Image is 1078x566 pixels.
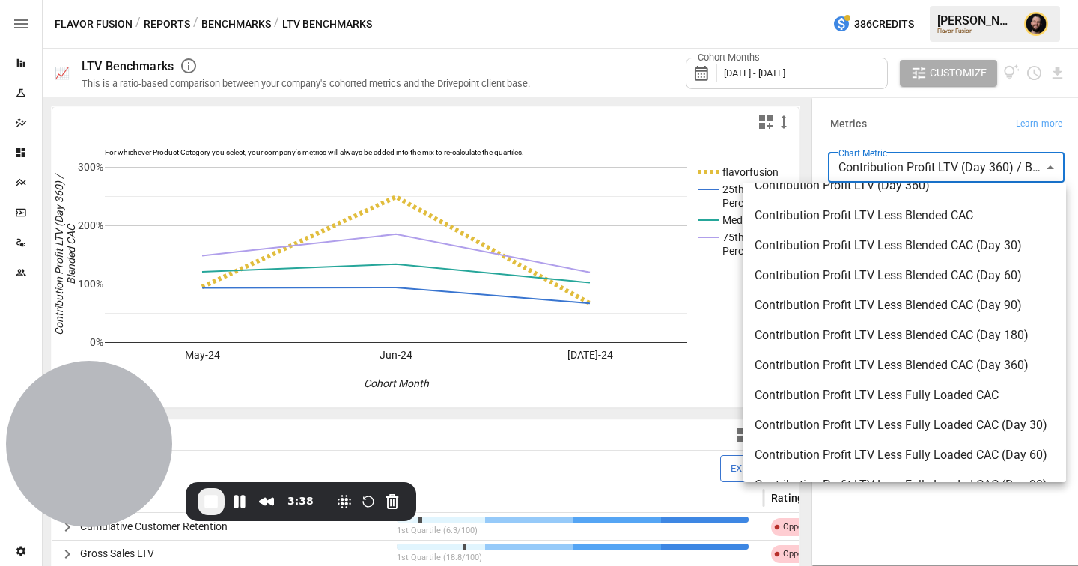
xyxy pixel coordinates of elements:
span: Contribution Profit LTV Less Blended CAC (Day 180) [755,326,1054,344]
span: Contribution Profit LTV Less Blended CAC (Day 30) [755,237,1054,255]
span: Contribution Profit LTV Less Blended CAC [755,207,1054,225]
span: Contribution Profit LTV Less Fully Loaded CAC (Day 30) [755,416,1054,434]
span: Contribution Profit LTV Less Blended CAC (Day 60) [755,267,1054,284]
span: Contribution Profit LTV Less Fully Loaded CAC (Day 90) [755,476,1054,494]
span: Contribution Profit LTV Less Fully Loaded CAC (Day 60) [755,446,1054,464]
span: Contribution Profit LTV Less Blended CAC (Day 360) [755,356,1054,374]
span: Contribution Profit LTV (Day 360) [755,177,1054,195]
span: Contribution Profit LTV Less Blended CAC (Day 90) [755,296,1054,314]
span: Contribution Profit LTV Less Fully Loaded CAC [755,386,1054,404]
